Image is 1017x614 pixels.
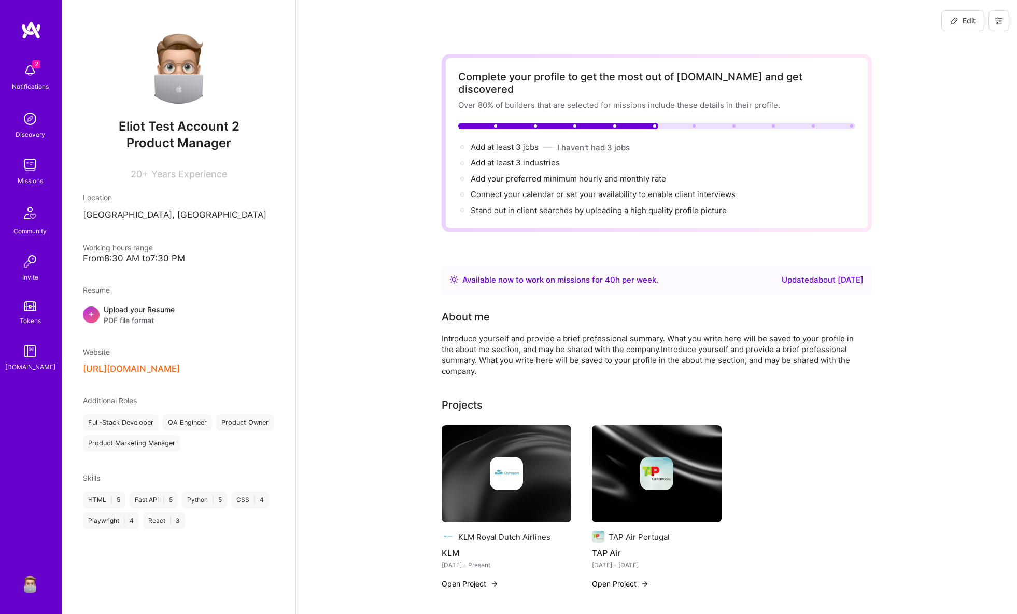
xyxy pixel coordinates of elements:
span: | [212,496,214,504]
img: Company logo [640,457,673,490]
button: [URL][DOMAIN_NAME] [83,364,180,374]
div: TAP Air Portugal [609,532,670,542]
div: Location [83,192,275,203]
span: | [123,517,125,525]
div: Community [13,226,47,236]
a: User Avatar [17,573,43,593]
div: Complete your profile to get the most out of [DOMAIN_NAME] and get discovered [458,71,855,95]
img: Availability [450,275,458,284]
div: KLM Royal Dutch Airlines [458,532,550,542]
button: Edit [941,10,984,31]
img: bell [20,60,40,81]
p: [GEOGRAPHIC_DATA], [GEOGRAPHIC_DATA] [83,209,275,221]
span: Skills [83,473,100,482]
img: User Avatar [137,21,220,104]
div: CSS 4 [231,492,269,508]
span: 20+ [131,169,148,179]
div: Invite [22,272,38,283]
span: 2 [32,60,40,68]
div: +Upload your ResumePDF file format [83,304,275,326]
button: I haven't had 3 jobs [557,142,630,153]
span: Add at least 3 industries [471,158,560,168]
div: [DATE] - Present [442,560,571,570]
img: tokens [24,301,36,311]
span: PDF file format [104,315,175,326]
img: cover [442,425,571,523]
span: | [163,496,165,504]
h4: KLM [442,546,571,560]
div: Discovery [16,129,45,140]
span: Resume [83,286,110,295]
img: discovery [20,108,40,129]
img: Company logo [490,457,523,490]
div: QA Engineer [163,414,212,431]
img: User Avatar [20,573,40,593]
img: Company logo [442,531,454,543]
span: Connect your calendar or set your availability to enable client interviews [471,189,736,199]
span: | [253,496,256,504]
div: Fast API 5 [130,492,178,508]
button: Open Project [592,578,649,589]
span: Eliot Test Account 2 [83,119,275,134]
div: Product Marketing Manager [83,435,180,452]
div: About me [442,309,490,325]
div: Playwright 4 [83,512,139,529]
span: Add your preferred minimum hourly and monthly rate [471,174,666,184]
img: arrow-right [641,580,649,588]
div: React 3 [143,512,185,529]
span: Website [83,347,110,356]
span: 40 [605,275,615,285]
div: [DOMAIN_NAME] [5,361,55,372]
span: Add at least 3 jobs [471,142,539,152]
img: guide book [20,341,40,361]
div: Projects [442,397,483,413]
span: Edit [950,16,976,26]
div: From 8:30 AM to 7:30 PM [83,253,275,264]
img: arrow-right [490,580,499,588]
img: Company logo [592,531,604,543]
div: Missions [18,175,43,186]
img: teamwork [20,155,40,175]
span: + [88,308,94,319]
div: HTML 5 [83,492,125,508]
div: Upload your Resume [104,304,175,326]
div: Introduce yourself and provide a brief professional summary. What you write here will be saved to... [442,333,856,376]
span: | [169,517,172,525]
span: Product Manager [126,135,231,150]
div: Updated about [DATE] [782,274,864,286]
span: Working hours range [83,243,153,252]
span: Additional Roles [83,396,137,405]
span: | [110,496,112,504]
div: [DATE] - [DATE] [592,560,722,570]
span: Years Experience [151,169,227,179]
div: Product Owner [216,414,274,431]
img: cover [592,425,722,523]
div: Notifications [12,81,49,92]
img: Community [18,201,43,226]
img: logo [21,21,41,39]
div: Tokens [20,315,41,326]
div: Full-Stack Developer [83,414,159,431]
img: Invite [20,251,40,272]
button: Open Project [442,578,499,589]
div: Python 5 [182,492,227,508]
div: Over 80% of builders that are selected for missions include these details in their profile. [458,100,855,110]
div: Stand out in client searches by uploading a high quality profile picture [471,205,727,216]
div: Available now to work on missions for h per week . [462,274,658,286]
h4: TAP Air [592,546,722,560]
